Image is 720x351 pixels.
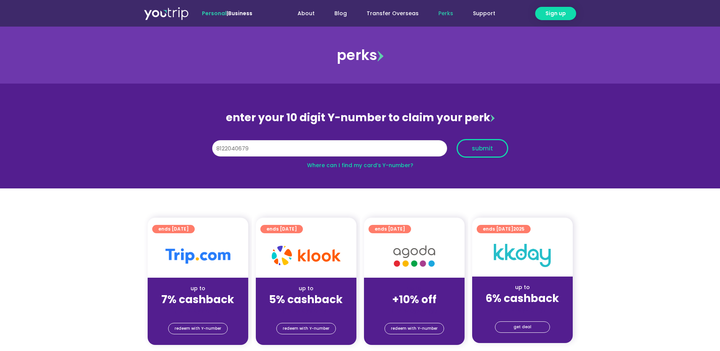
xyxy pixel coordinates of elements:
[369,225,411,233] a: ends [DATE]
[375,225,405,233] span: ends [DATE]
[485,291,559,306] strong: 6% cashback
[407,285,421,292] span: up to
[161,292,234,307] strong: 7% cashback
[325,6,357,21] a: Blog
[463,6,505,21] a: Support
[269,292,343,307] strong: 5% cashback
[477,225,531,233] a: ends [DATE]2025
[535,7,576,20] a: Sign up
[158,225,189,233] span: ends [DATE]
[392,292,436,307] strong: +10% off
[514,322,531,332] span: get deal
[513,226,525,232] span: 2025
[283,323,329,334] span: redeem with Y-number
[429,6,463,21] a: Perks
[154,307,242,315] div: (for stays only)
[472,145,493,151] span: submit
[288,6,325,21] a: About
[168,323,228,334] a: redeem with Y-number
[478,283,567,291] div: up to
[478,305,567,313] div: (for stays only)
[228,9,252,17] a: Business
[307,161,413,169] a: Where can I find my card’s Y-number?
[262,307,350,315] div: (for stays only)
[212,140,447,157] input: 10 digit Y-number (e.g. 8123456789)
[483,225,525,233] span: ends [DATE]
[276,323,336,334] a: redeem with Y-number
[202,9,252,17] span: |
[384,323,444,334] a: redeem with Y-number
[266,225,297,233] span: ends [DATE]
[154,285,242,292] div: up to
[212,139,508,163] form: Y Number
[208,108,512,128] div: enter your 10 digit Y-number to claim your perk
[545,9,566,17] span: Sign up
[152,225,195,233] a: ends [DATE]
[273,6,505,21] nav: Menu
[262,285,350,292] div: up to
[202,9,227,17] span: Personal
[391,323,438,334] span: redeem with Y-number
[175,323,221,334] span: redeem with Y-number
[495,321,550,333] a: get deal
[457,139,508,158] button: submit
[260,225,303,233] a: ends [DATE]
[357,6,429,21] a: Transfer Overseas
[370,307,458,315] div: (for stays only)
